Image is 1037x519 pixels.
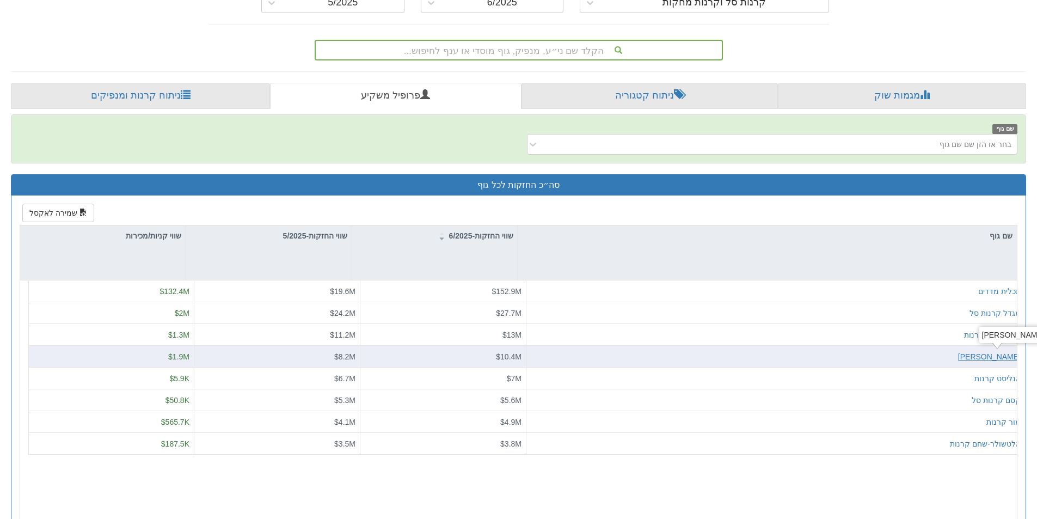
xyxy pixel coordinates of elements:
button: מגדל קרנות סל [969,308,1021,319]
span: $132.4M [160,287,189,296]
span: $2M [175,309,189,317]
span: $19.6M [330,287,355,296]
button: ילין לפידות קרנות [964,329,1021,340]
span: $1.3M [168,331,189,339]
button: [PERSON_NAME] [958,351,1021,362]
span: $11.2M [330,331,355,339]
span: $5.9K [169,374,189,383]
button: מור קרנות [986,417,1021,428]
span: $7M [507,374,521,383]
span: $1.9M [168,352,189,361]
span: $3.8M [500,439,521,448]
span: $4.1M [334,418,355,426]
button: שמירה לאקסל [22,204,94,222]
span: $8.2M [334,352,355,361]
span: $3.5M [334,439,355,448]
button: אלטשולר-שחם קרנות [950,438,1021,449]
div: בחר או הזן שם שם גוף [940,139,1011,150]
a: פרופיל משקיע [270,83,521,109]
a: ניתוח קרנות ומנפיקים [11,83,270,109]
span: $13M [502,331,521,339]
h3: סה״כ החזקות לכל גוף [20,180,1017,190]
span: $5.6M [500,396,521,405]
div: שם גוף [518,225,1017,246]
a: ניתוח קטגוריה [521,83,778,109]
span: $565.7K [161,418,189,426]
button: אנליסט קרנות [974,373,1021,384]
span: $24.2M [330,309,355,317]
span: שם גוף [992,124,1017,133]
a: מגמות שוק [778,83,1026,109]
span: $152.9M [492,287,521,296]
span: $27.7M [496,309,521,317]
button: תכלית מדדים [978,286,1021,297]
span: $10.4M [496,352,521,361]
span: $6.7M [334,374,355,383]
div: הקלד שם ני״ע, מנפיק, גוף מוסדי או ענף לחיפוש... [316,41,722,59]
span: $50.8K [165,396,189,405]
div: שווי קניות/מכירות [20,225,186,246]
span: $5.3M [334,396,355,405]
span: $4.9M [500,418,521,426]
div: שווי החזקות-6/2025 [352,225,518,246]
span: $187.5K [161,439,189,448]
div: שווי החזקות-5/2025 [186,225,352,246]
button: קסם קרנות סל [972,395,1021,406]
